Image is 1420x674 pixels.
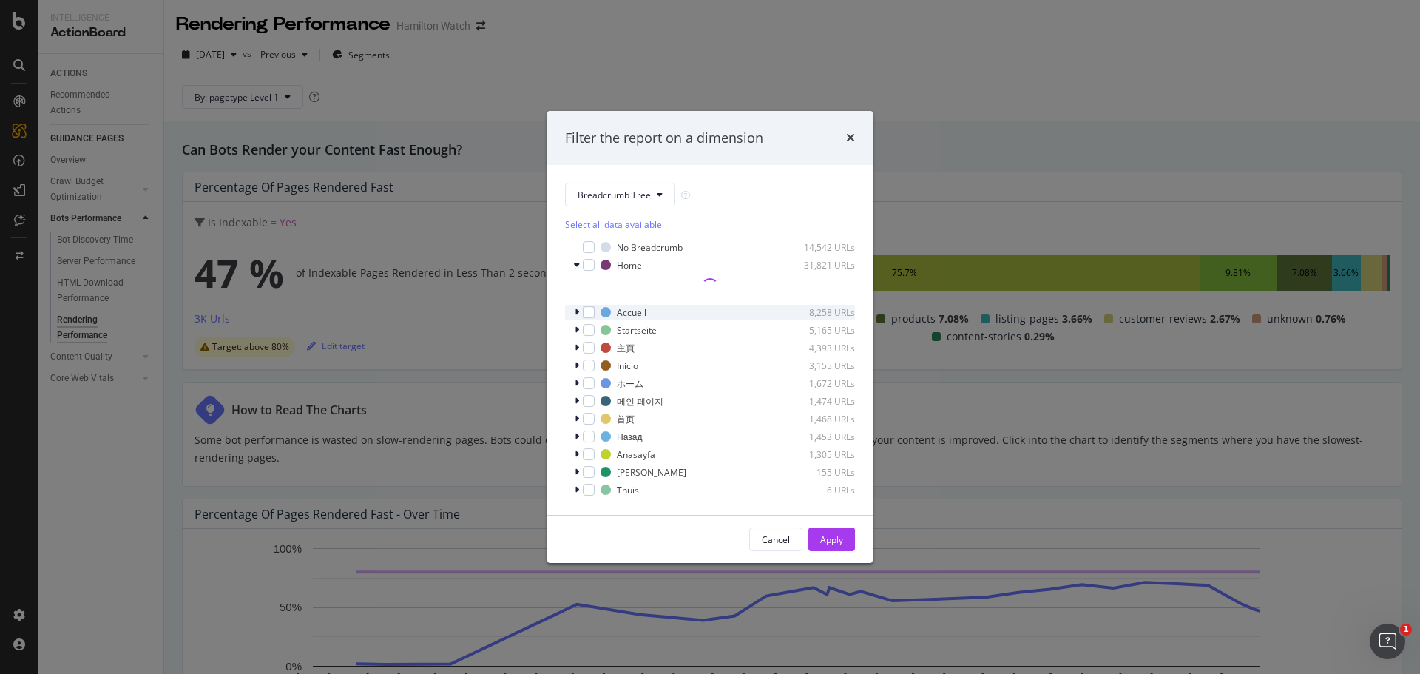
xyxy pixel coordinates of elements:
[782,306,855,319] div: 8,258 URLs
[547,111,873,564] div: modal
[808,528,855,551] button: Apply
[782,259,855,272] div: 31,821 URLs
[565,183,675,206] button: Breadcrumb Tree
[617,466,686,479] div: [PERSON_NAME]
[820,533,843,546] div: Apply
[617,360,638,372] div: Inicio
[762,533,790,546] div: Cancel
[782,324,855,337] div: 5,165 URLs
[617,306,646,319] div: Accueil
[565,129,763,148] div: Filter the report on a dimension
[1370,624,1405,659] iframe: Intercom live chat
[782,413,855,425] div: 1,468 URLs
[782,342,855,354] div: 4,393 URLs
[749,528,802,551] button: Cancel
[617,484,639,496] div: Thuis
[617,241,683,254] div: No Breadcrumb
[617,324,657,337] div: Startseite
[782,448,855,461] div: 1,305 URLs
[617,431,642,443] div: Назад
[846,129,855,148] div: times
[782,466,855,479] div: 155 URLs
[617,448,655,461] div: Anasayfa
[578,189,651,201] span: Breadcrumb Tree
[617,259,642,272] div: Home
[782,377,855,390] div: 1,672 URLs
[782,484,855,496] div: 6 URLs
[617,413,635,425] div: 首页
[782,360,855,372] div: 3,155 URLs
[782,241,855,254] div: 14,542 URLs
[617,342,635,354] div: 主頁
[782,395,855,408] div: 1,474 URLs
[617,395,663,408] div: 메인 페이지
[1400,624,1412,636] span: 1
[617,377,643,390] div: ホーム
[782,431,855,443] div: 1,453 URLs
[565,218,855,231] div: Select all data available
